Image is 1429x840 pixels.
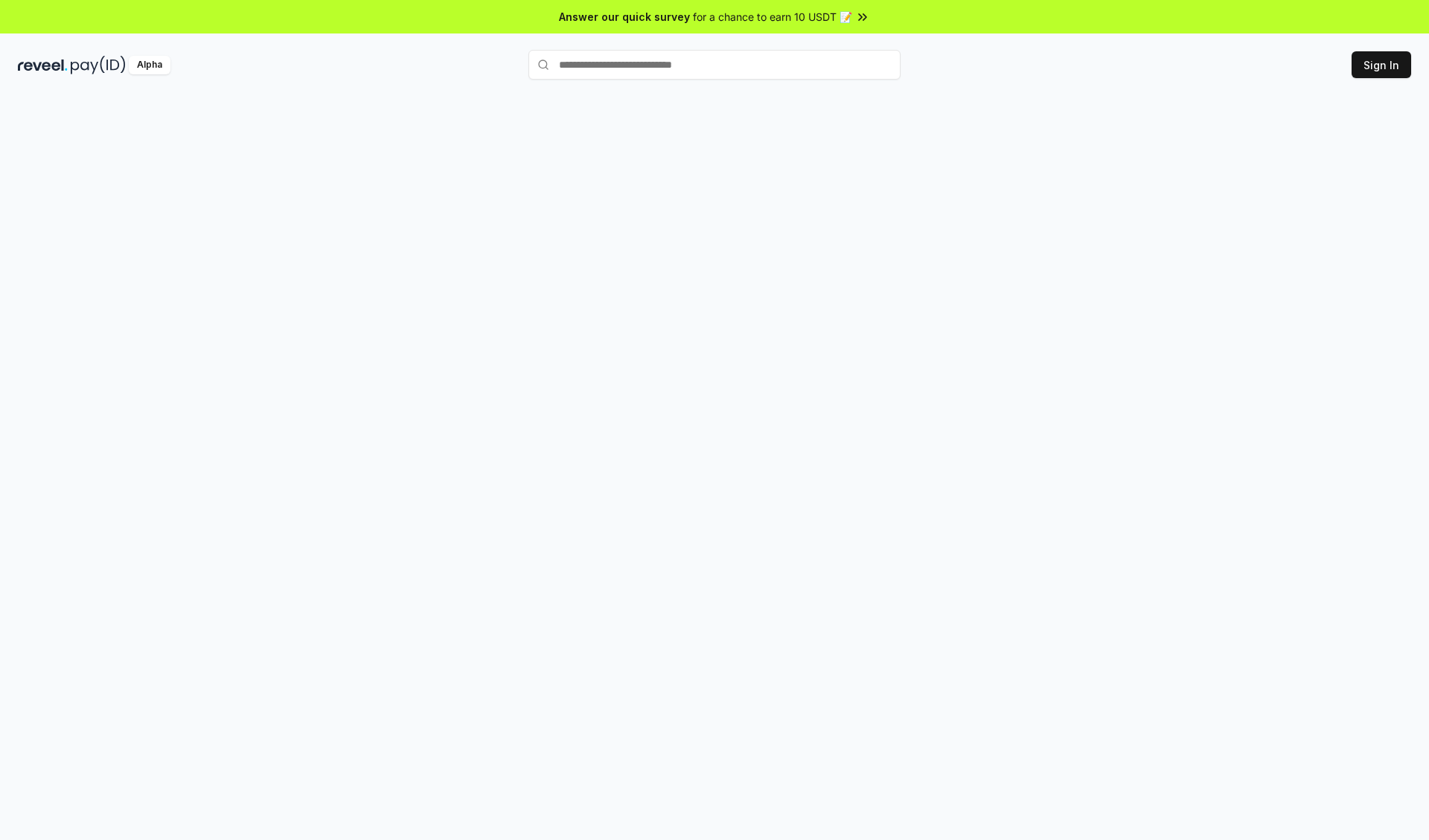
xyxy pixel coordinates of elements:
img: reveel_dark [18,56,68,74]
span: Answer our quick survey [559,9,690,25]
img: pay_id [71,56,126,74]
div: Alpha [129,56,170,74]
button: Sign In [1352,51,1411,78]
span: for a chance to earn 10 USDT 📝 [693,9,852,25]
